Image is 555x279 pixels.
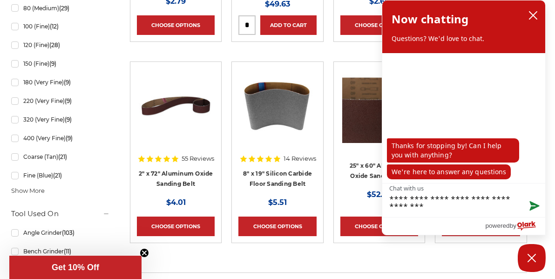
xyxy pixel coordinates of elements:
span: $52.75 [367,190,392,199]
button: Close teaser [140,248,149,258]
span: Show More [11,186,45,196]
a: 220 (Very Fine) [11,93,110,109]
img: 2" x 72" Aluminum Oxide Pipe Sanding Belt [139,68,213,143]
span: (103) [62,229,74,236]
span: (11) [64,248,71,255]
button: close chatbox [526,8,541,22]
span: (9) [65,116,72,123]
a: Choose Options [238,217,316,236]
a: 2" x 72" Aluminum Oxide Pipe Sanding Belt [137,68,215,146]
a: Angle Grinder [11,225,110,241]
a: 25" x 60" Aluminum Oxide Sanding Belt [350,162,409,180]
a: 180 (Very Fine) [11,74,110,90]
div: Get 10% OffClose teaser [9,256,142,279]
span: (29) [59,5,69,12]
a: Choose Options [340,217,418,236]
button: Send message [522,196,545,217]
span: 55 Reviews [182,156,214,162]
span: (28) [49,41,60,48]
span: (21) [58,153,67,160]
a: 320 (Very Fine) [11,111,110,128]
a: Powered by Olark [485,218,545,235]
h5: Tool Used On [11,208,110,219]
a: 120 (Fine) [11,37,110,53]
span: by [510,220,516,231]
a: Choose Options [137,15,215,35]
span: powered [485,220,509,231]
img: 25" x 60" Aluminum Oxide Sanding Belt [342,68,417,143]
p: Thanks for stopping by! Can I help you with anything? [387,138,519,163]
h2: Now chatting [392,10,468,28]
span: (9) [65,97,72,104]
button: Close Chatbox [518,244,546,272]
div: chat [382,53,545,183]
span: (9) [64,79,71,86]
a: Add to Cart [260,15,316,35]
a: Choose Options [137,217,215,236]
a: Coarse (Tan) [11,149,110,165]
a: Bench Grinder [11,243,110,259]
a: 8" x 19" Silicon Carbide Floor Sanding Belt [243,170,312,188]
p: We're here to answer any questions [387,164,511,179]
a: 2" x 72" Aluminum Oxide Sanding Belt [139,170,213,188]
a: 25" x 60" Aluminum Oxide Sanding Belt [340,68,418,146]
a: Choose Options [340,15,418,35]
label: Chat with us [389,184,424,191]
span: (21) [53,172,62,179]
p: Questions? We'd love to chat. [392,34,536,43]
img: 7-7-8" x 29-1-2 " Silicon Carbide belt for aggressive sanding on concrete and hardwood floors as ... [240,68,315,143]
span: $4.01 [166,198,186,207]
a: 400 (Very Fine) [11,130,110,146]
span: (9) [66,135,73,142]
span: $5.51 [268,198,287,207]
a: 150 (Fine) [11,55,110,72]
span: 14 Reviews [284,156,316,162]
span: (12) [50,23,59,30]
a: 100 (Fine) [11,18,110,34]
span: (9) [49,60,56,67]
span: Get 10% Off [52,263,99,272]
a: 7-7-8" x 29-1-2 " Silicon Carbide belt for aggressive sanding on concrete and hardwood floors as ... [238,68,316,146]
a: Fine (Blue) [11,167,110,184]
